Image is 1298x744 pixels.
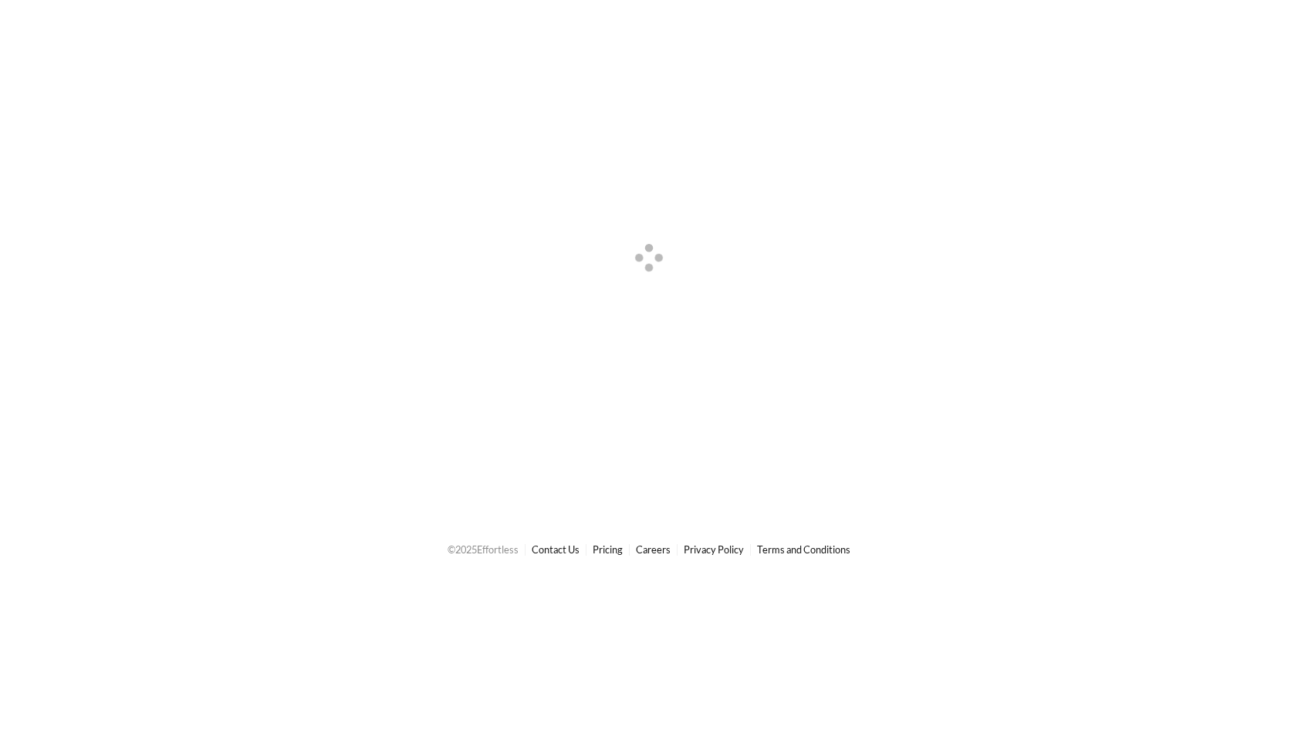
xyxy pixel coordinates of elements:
[636,543,671,556] a: Careers
[532,543,580,556] a: Contact Us
[448,543,519,556] span: © 2025 Effortless
[593,543,623,556] a: Pricing
[684,543,744,556] a: Privacy Policy
[757,543,850,556] a: Terms and Conditions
